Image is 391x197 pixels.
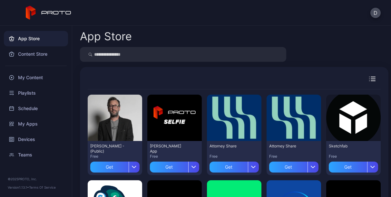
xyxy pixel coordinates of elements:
[4,116,68,132] a: My Apps
[150,159,199,173] button: Get
[8,185,29,189] span: Version 1.13.1 •
[269,159,318,173] button: Get
[4,70,68,85] a: My Content
[8,176,64,182] div: © 2025 PROTO, Inc.
[329,154,378,159] div: Free
[370,8,381,18] button: D
[269,162,308,173] div: Get
[269,144,305,149] div: Attorney Share
[90,162,129,173] div: Get
[150,144,185,154] div: David Selfie App
[210,154,259,159] div: Free
[329,159,378,173] button: Get
[4,85,68,101] a: Playlists
[4,101,68,116] a: Schedule
[329,144,364,149] div: Sketchfab
[4,31,68,46] a: App Store
[210,159,259,173] button: Get
[150,154,199,159] div: Free
[90,159,140,173] button: Get
[90,154,140,159] div: Free
[80,31,132,42] div: App Store
[4,46,68,62] a: Content Store
[29,185,56,189] a: Terms Of Service
[150,162,188,173] div: Get
[90,144,126,154] div: David N Persona - (Public)
[4,132,68,147] a: Devices
[4,147,68,163] a: Teams
[269,154,318,159] div: Free
[210,162,248,173] div: Get
[329,162,367,173] div: Get
[210,144,245,149] div: Attorney Share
